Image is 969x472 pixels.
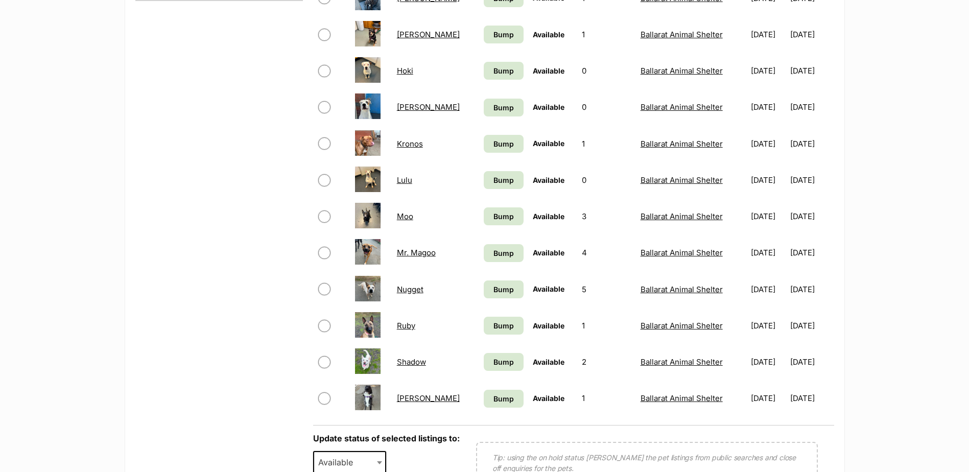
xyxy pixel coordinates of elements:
td: [DATE] [747,89,789,125]
td: [DATE] [790,89,833,125]
span: Bump [493,320,514,331]
a: [PERSON_NAME] [397,393,460,403]
td: 3 [578,199,635,234]
a: Ballarat Animal Shelter [641,357,723,367]
td: 0 [578,89,635,125]
td: 1 [578,17,635,52]
td: [DATE] [747,17,789,52]
td: [DATE] [790,162,833,198]
td: 1 [578,381,635,416]
label: Update status of selected listings to: [313,433,460,443]
span: Bump [493,102,514,113]
td: 1 [578,126,635,161]
a: Ballarat Animal Shelter [641,248,723,257]
td: 5 [578,272,635,307]
span: Bump [493,393,514,404]
span: Available [533,358,564,366]
a: Nugget [397,285,423,294]
td: [DATE] [747,381,789,416]
a: Bump [484,171,524,189]
span: Available [533,285,564,293]
span: Available [533,30,564,39]
a: Ballarat Animal Shelter [641,30,723,39]
span: Bump [493,175,514,185]
span: Available [533,321,564,330]
span: Bump [493,248,514,258]
td: 2 [578,344,635,380]
td: [DATE] [747,344,789,380]
a: Ballarat Animal Shelter [641,321,723,331]
span: Available [314,455,363,469]
td: [DATE] [790,344,833,380]
td: [DATE] [747,53,789,88]
a: Bump [484,207,524,225]
td: [DATE] [790,17,833,52]
a: Ballarat Animal Shelter [641,102,723,112]
td: [DATE] [790,235,833,270]
span: Available [533,66,564,75]
td: [DATE] [747,126,789,161]
td: [DATE] [790,126,833,161]
td: [DATE] [790,381,833,416]
a: Bump [484,26,524,43]
a: Bump [484,62,524,80]
td: [DATE] [790,199,833,234]
td: [DATE] [747,308,789,343]
a: Mr. Magoo [397,248,436,257]
td: [DATE] [747,162,789,198]
span: Bump [493,65,514,76]
td: [DATE] [747,199,789,234]
td: [DATE] [747,272,789,307]
a: Ruby [397,321,415,331]
td: [DATE] [790,272,833,307]
span: Bump [493,138,514,149]
a: Kronos [397,139,423,149]
span: Bump [493,284,514,295]
span: Bump [493,211,514,222]
td: [DATE] [790,308,833,343]
a: Moo [397,211,413,221]
a: Lulu [397,175,412,185]
span: Available [533,212,564,221]
a: Bump [484,135,524,153]
a: Bump [484,280,524,298]
a: Ballarat Animal Shelter [641,211,723,221]
a: Bump [484,99,524,116]
span: Bump [493,29,514,40]
td: 4 [578,235,635,270]
a: [PERSON_NAME] [397,102,460,112]
span: Available [533,103,564,111]
span: Available [533,394,564,403]
a: Shadow [397,357,426,367]
a: Bump [484,353,524,371]
td: 1 [578,308,635,343]
a: Hoki [397,66,413,76]
span: Available [533,139,564,148]
a: Ballarat Animal Shelter [641,66,723,76]
td: [DATE] [790,53,833,88]
a: Ballarat Animal Shelter [641,285,723,294]
a: Bump [484,317,524,335]
a: [PERSON_NAME] [397,30,460,39]
td: 0 [578,162,635,198]
span: Available [533,176,564,184]
a: Ballarat Animal Shelter [641,139,723,149]
a: Ballarat Animal Shelter [641,175,723,185]
a: Ballarat Animal Shelter [641,393,723,403]
span: Available [533,248,564,257]
span: Bump [493,357,514,367]
td: [DATE] [747,235,789,270]
a: Bump [484,390,524,408]
td: 0 [578,53,635,88]
a: Bump [484,244,524,262]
